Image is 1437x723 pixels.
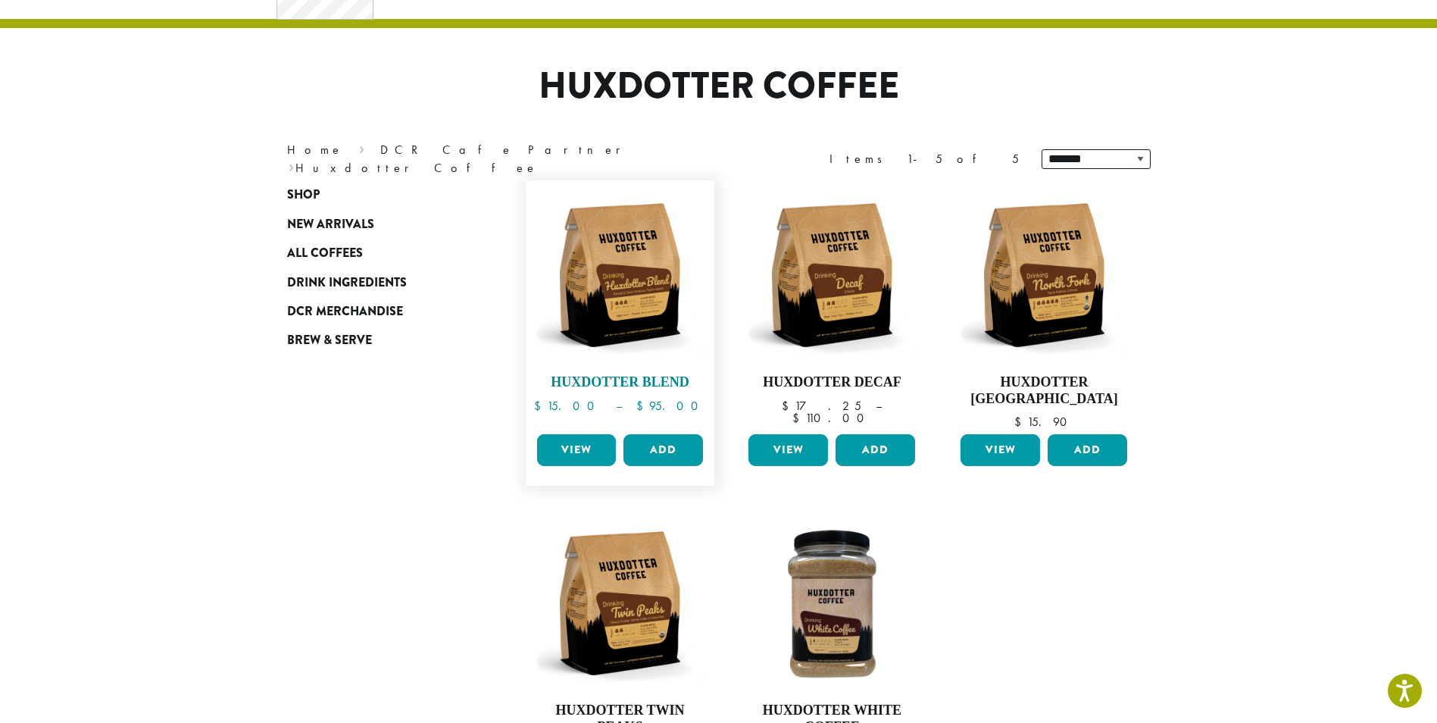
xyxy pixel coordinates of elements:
[287,141,696,177] nav: Breadcrumb
[537,434,617,466] a: View
[533,188,707,362] img: Huxdotter-Coffee-Huxdotter-Blend-12oz-Web.jpg
[287,331,372,350] span: Brew & Serve
[1014,414,1074,430] bdi: 15.90
[287,302,403,321] span: DCR Merchandise
[829,150,1019,168] div: Items 1-5 of 5
[1014,414,1027,430] span: $
[957,374,1131,407] h4: Huxdotter [GEOGRAPHIC_DATA]
[287,297,469,326] a: DCR Merchandise
[745,374,919,391] h4: Huxdotter Decaf
[957,188,1131,362] img: Huxdotter-Coffee-North-Fork-12oz-Web.jpg
[287,244,363,263] span: All Coffees
[957,188,1131,428] a: Huxdotter [GEOGRAPHIC_DATA] $15.90
[836,434,915,466] button: Add
[287,210,469,239] a: New Arrivals
[533,188,708,428] a: Huxdotter Blend
[616,398,622,414] span: –
[782,398,861,414] bdi: 17.25
[287,215,374,234] span: New Arrivals
[961,434,1040,466] a: View
[792,410,871,426] bdi: 110.00
[745,516,919,690] img: Huxdotter-White-Coffee-2lb-Container-Web.jpg
[287,268,469,296] a: Drink Ingredients
[745,188,919,428] a: Huxdotter Decaf
[533,374,708,391] h4: Huxdotter Blend
[623,434,703,466] button: Add
[287,274,407,293] span: Drink Ingredients
[534,398,601,414] bdi: 15.00
[287,326,469,355] a: Brew & Serve
[745,188,919,362] img: Huxdotter-Coffee-Decaf-12oz-Web.jpg
[1048,434,1127,466] button: Add
[359,136,364,159] span: ›
[636,398,705,414] bdi: 95.00
[287,142,343,158] a: Home
[534,398,547,414] span: $
[782,398,795,414] span: $
[276,64,1162,108] h1: Huxdotter Coffee
[636,398,649,414] span: $
[876,398,882,414] span: –
[748,434,828,466] a: View
[287,239,469,268] a: All Coffees
[380,142,631,158] a: DCR Cafe Partner
[792,410,805,426] span: $
[287,186,320,205] span: Shop
[533,516,707,690] img: Huxdotter-Coffee-Twin-Peaks-12oz-Web-1.jpg
[287,180,469,209] a: Shop
[289,154,294,177] span: ›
